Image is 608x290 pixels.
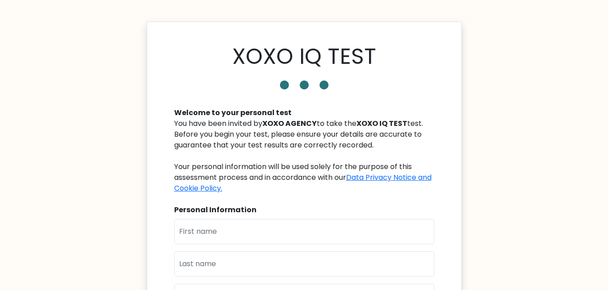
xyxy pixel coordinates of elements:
div: You have been invited by to take the test. Before you begin your test, please ensure your details... [174,118,434,194]
b: XOXO AGENCY [262,118,317,129]
h1: XOXO IQ TEST [232,44,376,70]
input: First name [174,219,434,244]
div: Personal Information [174,205,434,215]
div: Welcome to your personal test [174,107,434,118]
input: Last name [174,251,434,277]
b: XOXO IQ TEST [356,118,407,129]
a: Data Privacy Notice and Cookie Policy. [174,172,432,193]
